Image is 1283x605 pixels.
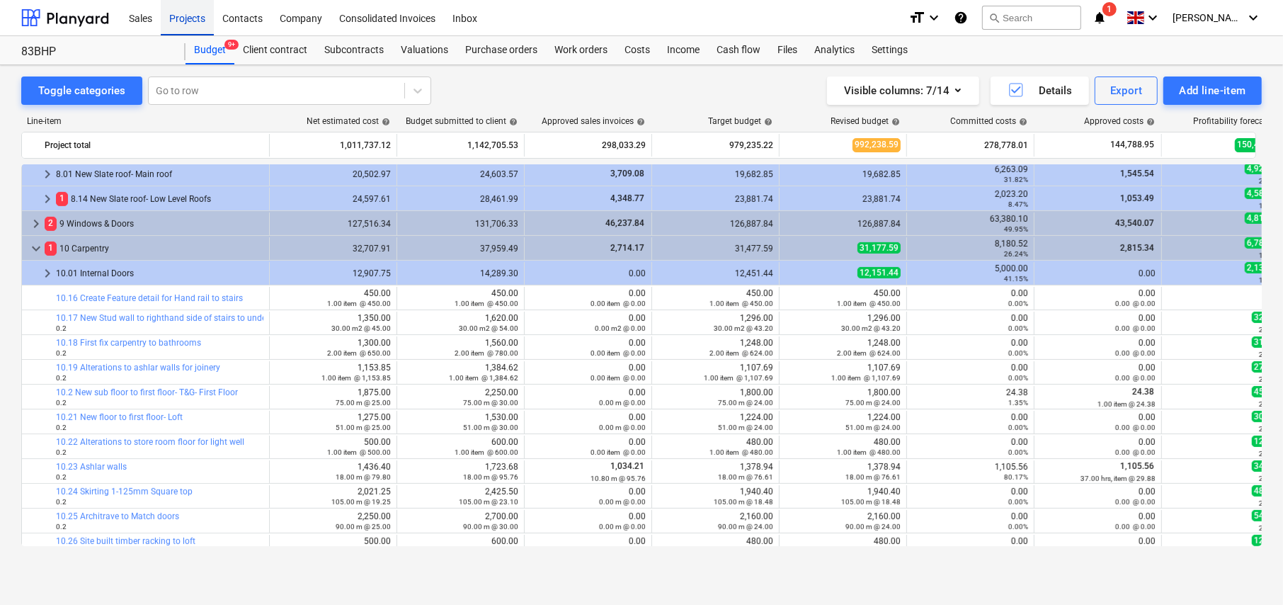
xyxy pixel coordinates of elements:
[1040,437,1156,457] div: 0.00
[459,324,518,332] small: 30.00 m2 @ 54.00
[1008,374,1028,382] small: 0.00%
[913,388,1028,407] div: 24.38
[806,36,863,64] div: Analytics
[658,462,773,482] div: 1,378.94
[785,363,901,383] div: 1,107.69
[56,437,244,447] a: 10.22 Alterations to store room floor for light well
[1235,138,1283,152] span: 150,466.94
[845,424,901,431] small: 51.00 m @ 24.00
[591,300,646,307] small: 0.00 item @ 0.00
[913,214,1028,234] div: 63,380.10
[1102,2,1117,16] span: 1
[1245,237,1283,249] span: 6,781.90
[599,424,646,431] small: 0.00 m @ 0.00
[785,169,901,179] div: 19,682.85
[331,498,391,506] small: 105.00 m @ 19.25
[275,412,391,432] div: 1,275.00
[658,169,773,179] div: 19,682.85
[1259,177,1283,185] small: 20.00%
[56,338,201,348] a: 10.18 First fix carpentry to bathrooms
[327,300,391,307] small: 1.00 item @ 450.00
[21,77,142,105] button: Toggle categories
[785,288,901,308] div: 450.00
[913,338,1028,358] div: 0.00
[1245,188,1283,199] span: 4,580.26
[1173,12,1243,23] span: [PERSON_NAME]
[1115,349,1156,357] small: 0.00 @ 0.00
[714,498,773,506] small: 105.00 m @ 18.48
[616,36,658,64] div: Costs
[658,437,773,457] div: 480.00
[609,169,646,179] span: 3,709.08
[1259,326,1283,334] small: 20.00%
[708,36,769,64] a: Cash flow
[658,36,708,64] div: Income
[39,191,56,208] span: keyboard_arrow_right
[307,116,390,126] div: Net estimated cost
[56,192,68,205] span: 1
[275,219,391,229] div: 127,516.34
[988,12,1000,23] span: search
[331,324,391,332] small: 30.00 m2 @ 45.00
[275,288,391,308] div: 450.00
[455,349,518,357] small: 2.00 item @ 780.00
[336,424,391,431] small: 51.00 m @ 25.00
[275,244,391,254] div: 32,707.91
[1245,9,1262,26] i: keyboard_arrow_down
[837,448,901,456] small: 1.00 item @ 480.00
[403,487,518,507] div: 2,425.50
[827,77,979,105] button: Visible columns:7/14
[709,448,773,456] small: 1.00 item @ 480.00
[403,169,518,179] div: 24,603.57
[1008,349,1028,357] small: 0.00%
[785,219,901,229] div: 126,887.84
[1259,400,1283,408] small: 20.00%
[704,374,773,382] small: 1.00 item @ 1,107.69
[403,194,518,204] div: 28,461.99
[769,36,806,64] a: Files
[275,487,391,507] div: 2,021.25
[530,338,646,358] div: 0.00
[1097,400,1156,408] small: 1.00 item @ 24.38
[186,36,234,64] div: Budget
[658,338,773,358] div: 1,248.00
[45,217,57,230] span: 2
[56,188,263,210] div: 8.14 New Slate roof- Low Level Roofs
[1016,118,1027,126] span: help
[658,487,773,507] div: 1,940.40
[841,498,901,506] small: 105.00 m @ 18.48
[658,388,773,407] div: 1,800.00
[56,324,67,332] small: 0.2
[56,293,243,303] a: 10.16 Create Feature detail for Hand rail to stairs
[1115,498,1156,506] small: 0.00 @ 0.00
[1259,276,1283,284] small: 14.96%
[1109,139,1156,151] span: 144,788.95
[1119,169,1156,179] span: 1,545.54
[658,219,773,229] div: 126,887.84
[275,268,391,278] div: 12,907.75
[1259,202,1283,210] small: 16.09%
[506,118,518,126] span: help
[56,498,67,506] small: 0.2
[1040,313,1156,333] div: 0.00
[56,448,67,456] small: 0.2
[56,511,179,521] a: 10.25 Architrave to Match doors
[56,399,67,407] small: 0.2
[785,437,901,457] div: 480.00
[1252,485,1283,497] span: 485.10
[1245,213,1283,224] span: 4,818.49
[658,313,773,333] div: 1,296.00
[530,134,646,157] div: 298,033.29
[403,437,518,457] div: 600.00
[889,118,900,126] span: help
[1004,473,1028,481] small: 80.17%
[1245,163,1283,174] span: 4,920.71
[954,9,968,26] i: Knowledge base
[39,265,56,282] span: keyboard_arrow_right
[609,193,646,203] span: 4,348.77
[1131,387,1156,397] span: 24.38
[658,288,773,308] div: 450.00
[406,116,518,126] div: Budget submitted to client
[1080,475,1156,482] small: 37.00 hrs, item @ 29.88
